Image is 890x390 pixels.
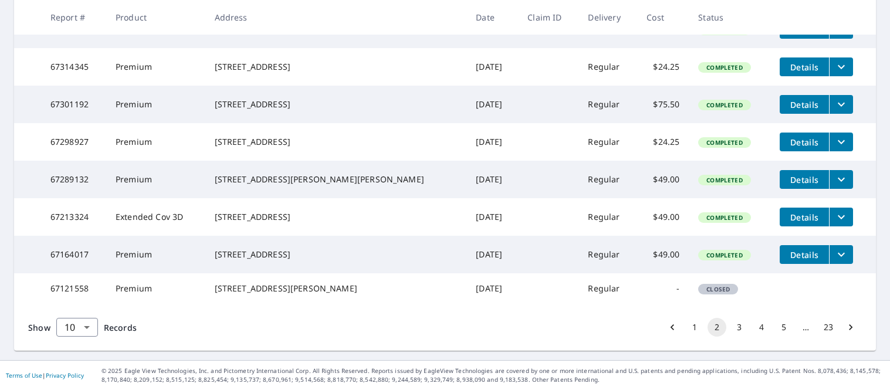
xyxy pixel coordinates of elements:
td: Regular [578,123,637,161]
td: $75.50 [637,86,689,123]
span: Details [787,174,822,185]
p: © 2025 Eagle View Technologies, Inc. and Pictometry International Corp. All Rights Reserved. Repo... [101,367,884,384]
span: Completed [699,101,749,109]
td: Regular [578,86,637,123]
button: filesDropdownBtn-67298927 [829,133,853,151]
span: Closed [699,285,737,293]
td: Premium [106,273,205,304]
td: Regular [578,48,637,86]
td: Premium [106,236,205,273]
td: Premium [106,86,205,123]
button: detailsBtn-67301192 [780,95,829,114]
div: [STREET_ADDRESS] [215,136,458,148]
button: filesDropdownBtn-67164017 [829,245,853,264]
button: detailsBtn-67289132 [780,170,829,189]
td: $49.00 [637,161,689,198]
td: - [637,273,689,304]
div: 10 [56,311,98,344]
button: detailsBtn-67164017 [780,245,829,264]
td: 67121558 [41,273,106,304]
td: [DATE] [466,86,518,123]
td: Premium [106,161,205,198]
td: $49.00 [637,198,689,236]
button: filesDropdownBtn-67301192 [829,95,853,114]
td: 67289132 [41,161,106,198]
button: detailsBtn-67314345 [780,57,829,76]
td: [DATE] [466,123,518,161]
div: … [797,321,815,333]
a: Terms of Use [6,371,42,379]
td: [DATE] [466,273,518,304]
button: filesDropdownBtn-67213324 [829,208,853,226]
td: [DATE] [466,48,518,86]
button: filesDropdownBtn-67289132 [829,170,853,189]
button: Go to page 1 [685,318,704,337]
td: Premium [106,48,205,86]
span: Completed [699,63,749,72]
td: 67314345 [41,48,106,86]
span: Details [787,62,822,73]
button: Go to page 23 [819,318,838,337]
td: Regular [578,273,637,304]
div: [STREET_ADDRESS] [215,61,458,73]
td: 67213324 [41,198,106,236]
div: [STREET_ADDRESS] [215,211,458,223]
td: 67164017 [41,236,106,273]
span: Details [787,249,822,260]
td: $24.25 [637,48,689,86]
span: Completed [699,138,749,147]
p: | [6,372,84,379]
button: Go to page 3 [730,318,749,337]
span: Completed [699,251,749,259]
td: Regular [578,236,637,273]
td: [DATE] [466,198,518,236]
td: 67301192 [41,86,106,123]
td: Regular [578,198,637,236]
span: Details [787,212,822,223]
button: filesDropdownBtn-67314345 [829,57,853,76]
div: [STREET_ADDRESS] [215,249,458,260]
td: [DATE] [466,161,518,198]
span: Records [104,322,137,333]
span: Show [28,322,50,333]
div: [STREET_ADDRESS][PERSON_NAME][PERSON_NAME] [215,174,458,185]
nav: pagination navigation [661,318,862,337]
button: Go to page 5 [774,318,793,337]
div: [STREET_ADDRESS] [215,99,458,110]
td: $49.00 [637,236,689,273]
span: Details [787,99,822,110]
div: [STREET_ADDRESS][PERSON_NAME] [215,283,458,294]
a: Privacy Policy [46,371,84,379]
span: Completed [699,213,749,222]
span: Details [787,137,822,148]
td: $24.25 [637,123,689,161]
div: Show 10 records [56,318,98,337]
button: Go to page 4 [752,318,771,337]
td: [DATE] [466,236,518,273]
td: Extended Cov 3D [106,198,205,236]
button: Go to next page [841,318,860,337]
button: page 2 [708,318,726,337]
button: detailsBtn-67298927 [780,133,829,151]
td: Regular [578,161,637,198]
button: detailsBtn-67213324 [780,208,829,226]
button: Go to previous page [663,318,682,337]
span: Completed [699,176,749,184]
td: 67298927 [41,123,106,161]
td: Premium [106,123,205,161]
